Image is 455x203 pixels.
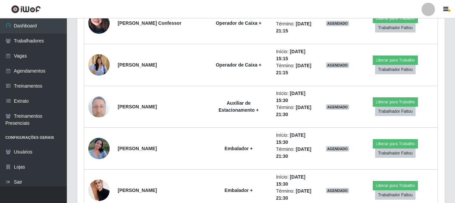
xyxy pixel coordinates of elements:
strong: Operador de Caixa + [216,62,261,68]
img: 1736086638686.jpeg [88,92,110,121]
li: Início: [276,132,318,146]
time: [DATE] 15:15 [276,49,306,61]
span: AGENDADO [326,21,349,26]
strong: [PERSON_NAME] Confessor [118,20,182,26]
img: 1711583499693.jpeg [88,134,110,163]
button: Trabalhador Faltou [375,190,416,200]
button: Trabalhador Faltou [375,23,416,32]
button: Liberar para Trabalho [373,56,418,65]
li: Início: [276,174,318,188]
strong: [PERSON_NAME] [118,62,157,68]
span: AGENDADO [326,63,349,68]
span: AGENDADO [326,188,349,193]
button: Liberar para Trabalho [373,181,418,190]
strong: Operador de Caixa + [216,20,261,26]
img: 1743623016300.jpeg [88,51,110,79]
span: AGENDADO [326,146,349,151]
strong: [PERSON_NAME] [118,146,157,151]
button: Trabalhador Faltou [375,65,416,74]
strong: Auxiliar de Estacionamento + [219,100,259,113]
li: Término: [276,20,318,34]
time: [DATE] 15:30 [276,91,306,103]
button: Liberar para Trabalho [373,97,418,107]
span: AGENDADO [326,104,349,110]
li: Término: [276,104,318,118]
li: Término: [276,62,318,76]
button: Liberar para Trabalho [373,139,418,148]
img: CoreUI Logo [11,5,41,13]
strong: [PERSON_NAME] [118,188,157,193]
button: Trabalhador Faltou [375,107,416,116]
li: Início: [276,48,318,62]
strong: Embalador + [225,146,253,151]
li: Início: [276,90,318,104]
strong: [PERSON_NAME] [118,104,157,109]
time: [DATE] 15:30 [276,174,306,187]
button: Trabalhador Faltou [375,148,416,158]
li: Término: [276,146,318,160]
time: [DATE] 15:30 [276,132,306,145]
strong: Embalador + [225,188,253,193]
li: Término: [276,188,318,202]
